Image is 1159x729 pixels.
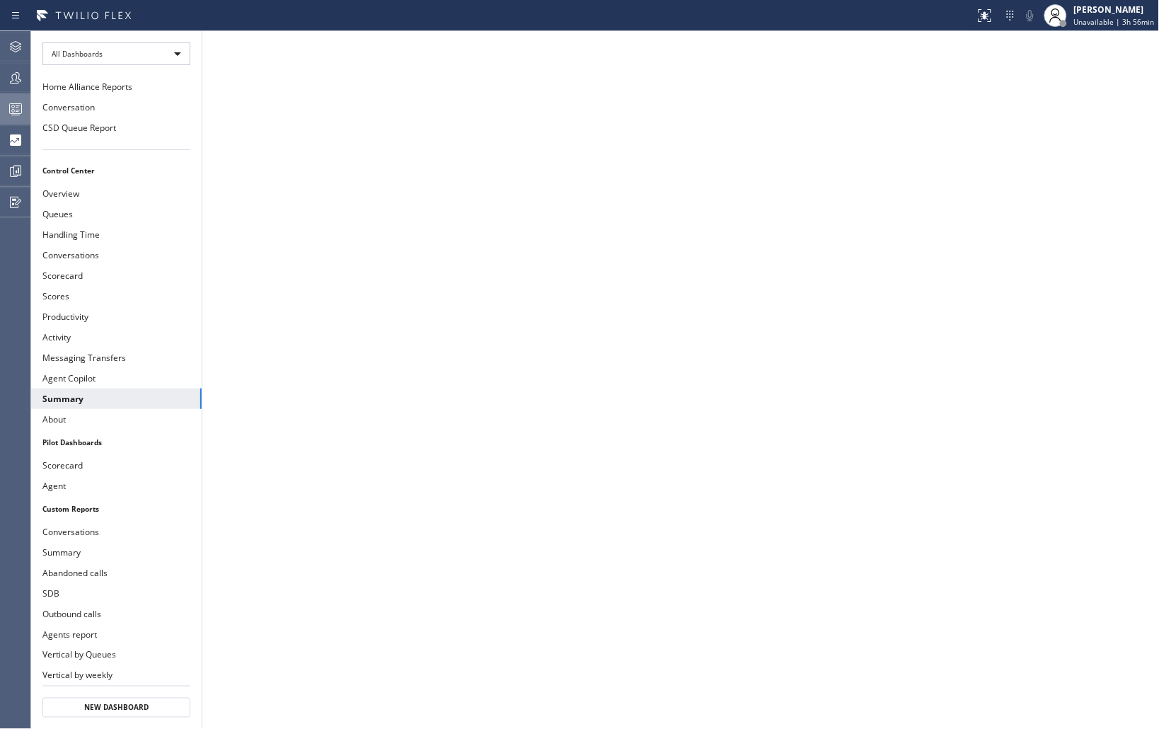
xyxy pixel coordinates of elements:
button: Agents report [31,624,202,645]
button: Abandoned calls [31,563,202,583]
button: Handling Time [31,224,202,245]
button: Scores [31,286,202,306]
button: CSD Queue Report [31,117,202,138]
button: Agent [31,476,202,496]
button: Agent Copilot [31,368,202,389]
button: Mute [1020,6,1040,25]
div: [PERSON_NAME] [1074,4,1155,16]
button: About [31,409,202,430]
div: All Dashboards [42,42,190,65]
li: Pilot Dashboards [31,433,202,452]
button: Vertical by weekly [31,665,202,686]
button: Queues [31,204,202,224]
button: New Dashboard [42,698,190,718]
button: Productivity [31,306,202,327]
button: Overview [31,183,202,204]
button: Summary [31,542,202,563]
button: Conversations [31,522,202,542]
li: Control Center [31,161,202,180]
button: Activity [31,327,202,348]
button: Vertical by Queues [31,645,202,665]
button: Summary [31,389,202,409]
span: Unavailable | 3h 56min [1074,17,1155,27]
button: Conversations [31,245,202,265]
button: Scorecard [31,455,202,476]
button: Messaging Transfers [31,348,202,368]
li: Custom Reports [31,500,202,518]
button: Scorecard [31,265,202,286]
iframe: dashboard_9f6bb337dffe [202,31,1159,729]
button: Home Alliance Reports [31,76,202,97]
button: Conversation [31,97,202,117]
button: Outbound calls [31,604,202,624]
button: SDB [31,583,202,604]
